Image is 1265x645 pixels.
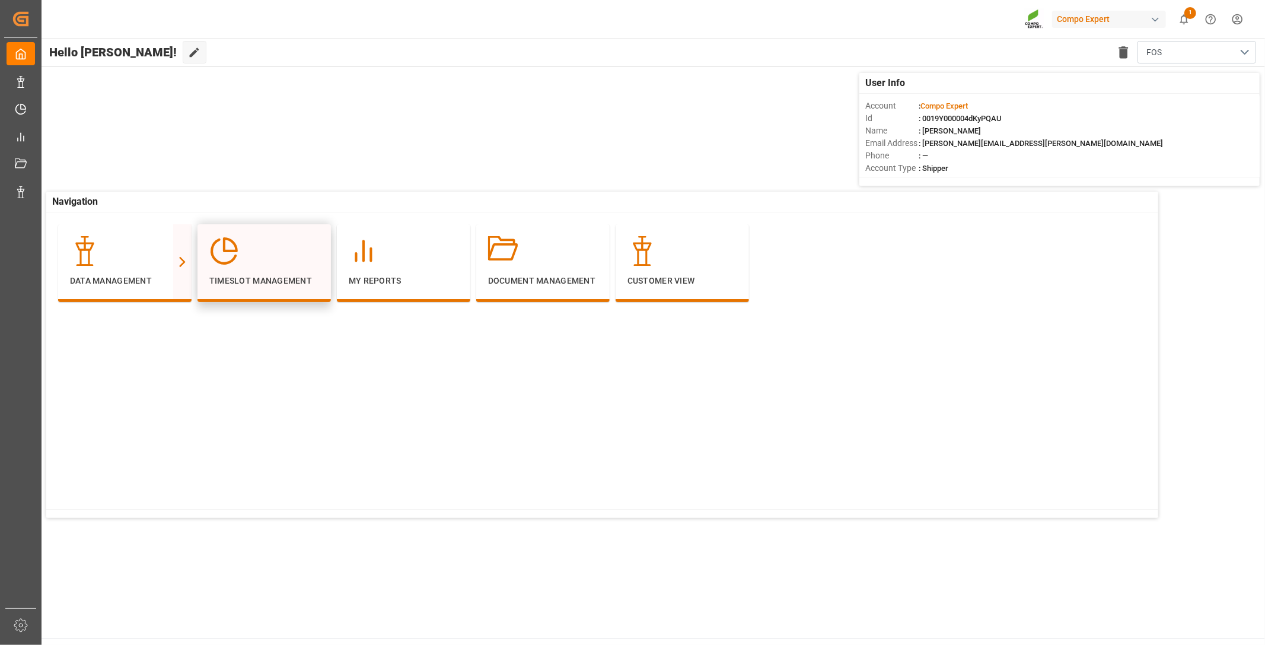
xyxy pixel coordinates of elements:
[1052,8,1171,30] button: Compo Expert
[1184,7,1196,19] span: 1
[919,101,968,110] span: :
[919,139,1163,148] span: : [PERSON_NAME][EMAIL_ADDRESS][PERSON_NAME][DOMAIN_NAME]
[919,126,981,135] span: : [PERSON_NAME]
[488,275,598,287] p: Document Management
[919,164,948,173] span: : Shipper
[1052,11,1166,28] div: Compo Expert
[1137,41,1256,63] button: open menu
[865,150,919,162] span: Phone
[920,101,968,110] span: Compo Expert
[70,275,180,287] p: Data Management
[1146,46,1162,59] span: FOS
[865,100,919,112] span: Account
[919,114,1002,123] span: : 0019Y000004dKyPQAU
[865,162,919,174] span: Account Type
[865,112,919,125] span: Id
[49,41,177,63] span: Hello [PERSON_NAME]!
[1171,6,1197,33] button: show 1 new notifications
[52,195,98,209] span: Navigation
[627,275,737,287] p: Customer View
[919,151,928,160] span: : —
[349,275,458,287] p: My Reports
[865,137,919,150] span: Email Address
[865,76,905,90] span: User Info
[1197,6,1224,33] button: Help Center
[209,275,319,287] p: Timeslot Management
[1025,9,1044,30] img: Screenshot%202023-09-29%20at%2010.02.21.png_1712312052.png
[865,125,919,137] span: Name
